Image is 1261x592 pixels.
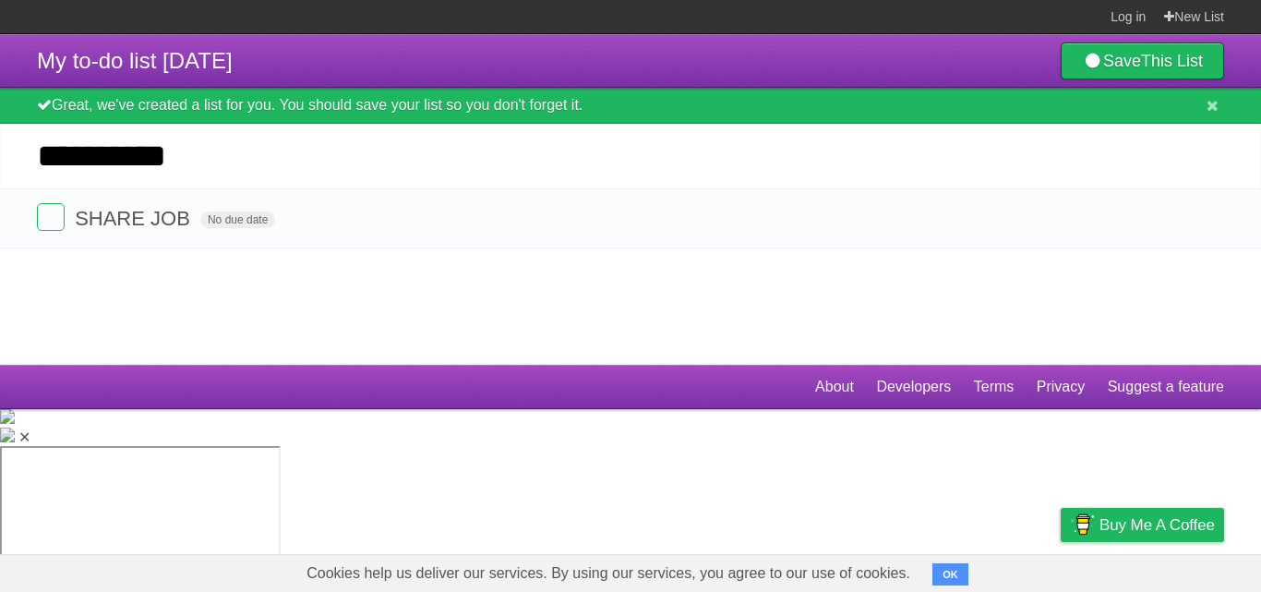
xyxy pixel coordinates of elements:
label: Done [37,203,65,231]
a: Developers [876,369,951,405]
span: Buy me a coffee [1099,509,1215,541]
span: My to-do list [DATE] [37,48,233,73]
a: Privacy [1037,369,1085,405]
label: Star task [1111,203,1147,234]
span: SHARE JOB [75,207,195,230]
button: OK [932,563,968,586]
a: About [815,369,854,405]
a: SaveThis List [1061,42,1224,79]
a: Terms [974,369,1015,405]
a: Suggest a feature [1108,369,1224,405]
img: Buy me a coffee [1070,509,1095,540]
a: Buy me a coffee [1061,508,1224,542]
span: ✕ [18,429,30,445]
span: No due date [200,211,275,228]
span: Cookies help us deliver our services. By using our services, you agree to our use of cookies. [288,555,929,592]
b: This List [1141,52,1203,70]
